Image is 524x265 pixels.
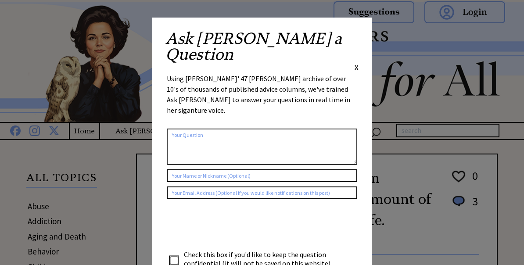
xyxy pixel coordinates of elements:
h2: Ask [PERSON_NAME] a Question [165,31,359,62]
span: X [355,63,359,72]
input: Your Name or Nickname (Optional) [167,169,357,182]
input: Your Email Address (Optional if you would like notifications on this post) [167,186,357,199]
div: Using [PERSON_NAME]' 47 [PERSON_NAME] archive of over 10's of thousands of published advice colum... [167,73,357,124]
iframe: reCAPTCHA [167,208,300,242]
